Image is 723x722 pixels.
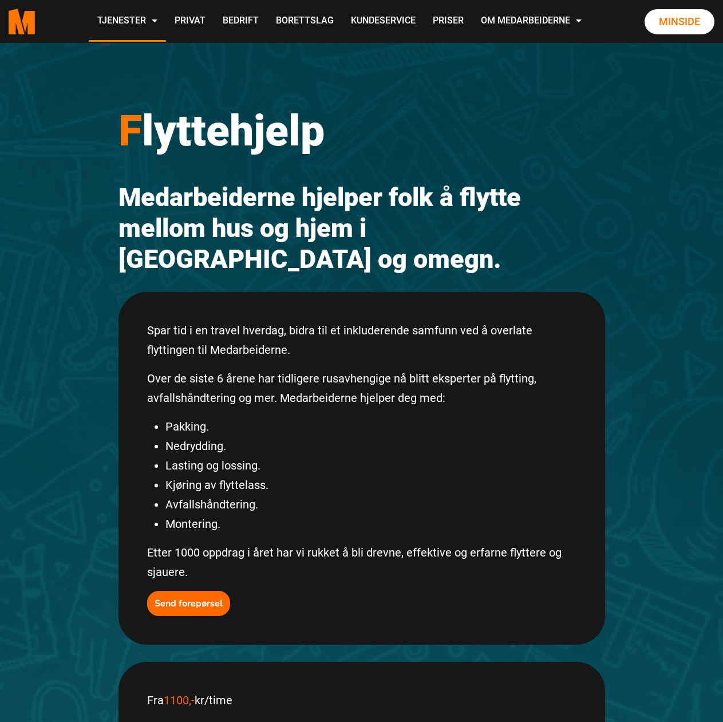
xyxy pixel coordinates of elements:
h1: lyttehjelp [118,105,605,156]
li: Nedrydding. [165,436,576,456]
a: Borettslag [267,1,342,42]
a: Priser [424,1,472,42]
a: Bedrift [214,1,267,42]
li: Avfallshåndtering. [165,495,576,514]
p: Spar tid i en travel hverdag, bidra til et inkluderende samfunn ved å overlate flyttingen til Med... [147,321,576,360]
p: Over de siste 6 årene har tidligere rusavhengige nå blitt eksperter på flytting, avfallshåndterin... [147,369,576,408]
span: F [118,105,142,156]
li: Lasting og lossing. [165,456,576,475]
b: Send forepørsel [155,597,223,610]
a: Tjenester [89,1,166,42]
li: Pakking. [165,417,576,436]
a: Kundeservice [342,1,424,42]
a: Om Medarbeiderne [472,1,590,42]
a: Minside [645,9,714,34]
li: Montering. [165,514,576,534]
li: Kjøring av flyttelass. [165,475,576,495]
a: Privat [166,1,214,42]
p: Etter 1000 oppdrag i året har vi rukket å bli drevne, effektive og erfarne flyttere og sjauere. [147,543,576,582]
span: 1100,- [164,693,195,707]
h2: Medarbeiderne hjelper folk å flytte mellom hus og hjem i [GEOGRAPHIC_DATA] og omegn. [118,182,605,275]
p: Fra kr/time [147,691,576,710]
button: Send forepørsel [147,591,230,616]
